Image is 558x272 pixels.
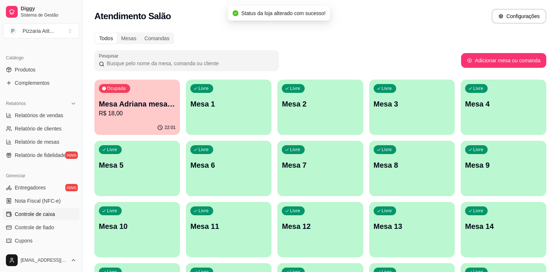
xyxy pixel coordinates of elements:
[107,208,117,214] p: Livre
[290,86,300,91] p: Livre
[277,202,363,257] button: LivreMesa 12
[3,208,79,220] a: Controle de caixa
[21,257,67,263] span: [EMAIL_ADDRESS][DOMAIN_NAME]
[21,6,76,12] span: Diggy
[282,99,358,109] p: Mesa 2
[3,109,79,121] a: Relatórios de vendas
[104,60,274,67] input: Pesquisar
[94,202,180,257] button: LivreMesa 10
[99,53,121,59] label: Pesquisar
[461,202,546,257] button: LivreMesa 14
[3,24,79,38] button: Select a team
[241,10,326,16] span: Status da loja alterado com sucesso!
[461,80,546,135] button: LivreMesa 4
[15,237,32,244] span: Cupons
[198,86,209,91] p: Livre
[277,141,363,196] button: LivreMesa 7
[3,195,79,207] a: Nota Fiscal (NFC-e)
[15,79,49,87] span: Complementos
[15,112,63,119] span: Relatórios de vendas
[15,224,54,231] span: Controle de fiado
[15,66,35,73] span: Produtos
[15,151,66,159] span: Relatório de fidelidade
[382,86,392,91] p: Livre
[117,33,140,43] div: Mesas
[3,52,79,64] div: Catálogo
[3,222,79,233] a: Controle de fiado
[3,136,79,148] a: Relatório de mesas
[94,80,180,135] button: OcupadaMesa Adriana mesa 15R$ 18,0022:01
[141,33,174,43] div: Comandas
[107,147,117,153] p: Livre
[3,64,79,76] a: Produtos
[95,33,117,43] div: Todos
[3,235,79,247] a: Cupons
[3,123,79,135] a: Relatório de clientes
[465,221,542,231] p: Mesa 14
[374,221,450,231] p: Mesa 13
[186,141,271,196] button: LivreMesa 6
[277,80,363,135] button: LivreMesa 2
[374,99,450,109] p: Mesa 3
[282,221,358,231] p: Mesa 12
[3,182,79,193] a: Entregadoresnovo
[94,141,180,196] button: LivreMesa 5
[382,208,392,214] p: Livre
[164,125,176,130] p: 22:01
[461,141,546,196] button: LivreMesa 9
[22,27,54,35] div: Pizzaria Atit ...
[382,147,392,153] p: Livre
[465,160,542,170] p: Mesa 9
[15,210,55,218] span: Controle de caixa
[3,3,79,21] a: DiggySistema de Gestão
[374,160,450,170] p: Mesa 8
[461,53,546,68] button: Adicionar mesa ou comanda
[190,99,267,109] p: Mesa 1
[290,147,300,153] p: Livre
[15,197,60,205] span: Nota Fiscal (NFC-e)
[99,160,176,170] p: Mesa 5
[290,208,300,214] p: Livre
[3,251,79,269] button: [EMAIL_ADDRESS][DOMAIN_NAME]
[369,80,455,135] button: LivreMesa 3
[15,184,46,191] span: Entregadores
[3,170,79,182] div: Gerenciar
[369,141,455,196] button: LivreMesa 8
[473,147,484,153] p: Livre
[107,86,126,91] p: Ocupada
[473,208,484,214] p: Livre
[94,10,171,22] h2: Atendimento Salão
[232,10,238,16] span: check-circle
[198,147,209,153] p: Livre
[99,109,176,118] p: R$ 18,00
[3,248,79,260] a: Clientes
[473,86,484,91] p: Livre
[9,27,17,35] span: P
[198,208,209,214] p: Livre
[190,221,267,231] p: Mesa 11
[99,99,176,109] p: Mesa Adriana mesa 15
[21,12,76,18] span: Sistema de Gestão
[186,202,271,257] button: LivreMesa 11
[15,138,59,146] span: Relatório de mesas
[492,9,546,24] button: Configurações
[15,125,62,132] span: Relatório de clientes
[99,221,176,231] p: Mesa 10
[186,80,271,135] button: LivreMesa 1
[3,149,79,161] a: Relatório de fidelidadenovo
[190,160,267,170] p: Mesa 6
[369,202,455,257] button: LivreMesa 13
[465,99,542,109] p: Mesa 4
[282,160,358,170] p: Mesa 7
[6,101,26,107] span: Relatórios
[3,77,79,89] a: Complementos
